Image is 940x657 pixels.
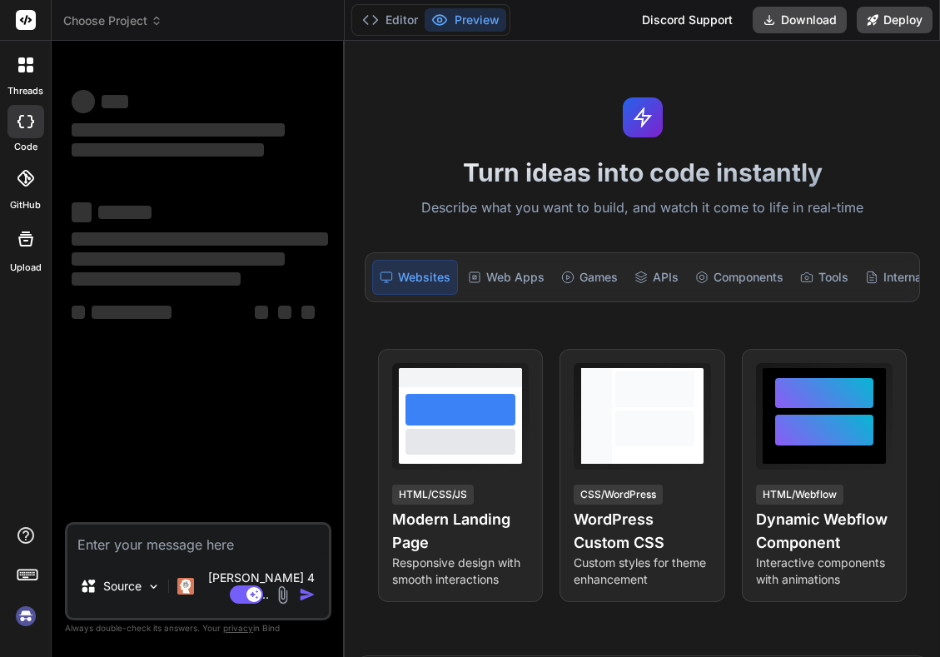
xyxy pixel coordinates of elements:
span: ‌ [72,252,285,266]
span: ‌ [72,90,95,113]
div: Components [689,260,790,295]
img: Pick Models [147,580,161,594]
span: ‌ [72,306,85,319]
h1: Turn ideas into code instantly [355,157,930,187]
span: ‌ [255,306,268,319]
button: Deploy [857,7,933,33]
div: HTML/CSS/JS [392,485,474,505]
div: APIs [628,260,685,295]
p: [PERSON_NAME] 4 S.. [201,570,322,603]
div: Discord Support [632,7,743,33]
div: Games [555,260,624,295]
label: threads [7,84,43,98]
img: attachment [273,585,292,605]
label: Upload [10,261,42,275]
div: Tools [793,260,855,295]
button: Download [753,7,847,33]
div: HTML/Webflow [756,485,843,505]
span: ‌ [72,202,92,222]
span: ‌ [301,306,315,319]
p: Responsive design with smooth interactions [392,555,529,588]
p: Describe what you want to build, and watch it come to life in real-time [355,197,930,219]
button: Preview [425,8,506,32]
p: Interactive components with animations [756,555,893,588]
p: Custom styles for theme enhancement [574,555,710,588]
span: ‌ [72,143,264,157]
img: icon [299,586,316,603]
div: CSS/WordPress [574,485,663,505]
span: ‌ [72,123,285,137]
span: ‌ [92,306,172,319]
h4: Dynamic Webflow Component [756,508,893,555]
label: GitHub [10,198,41,212]
p: Always double-check its answers. Your in Bind [65,620,331,636]
span: ‌ [72,232,328,246]
span: Choose Project [63,12,162,29]
h4: Modern Landing Page [392,508,529,555]
span: ‌ [278,306,291,319]
h4: WordPress Custom CSS [574,508,710,555]
span: ‌ [72,272,241,286]
div: Web Apps [461,260,551,295]
span: privacy [223,623,253,633]
label: code [14,140,37,154]
img: signin [12,602,40,630]
img: Claude 4 Sonnet [177,578,194,595]
div: Websites [372,260,458,295]
button: Editor [356,8,425,32]
span: ‌ [102,95,128,108]
span: ‌ [98,206,152,219]
p: Source [103,578,142,595]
